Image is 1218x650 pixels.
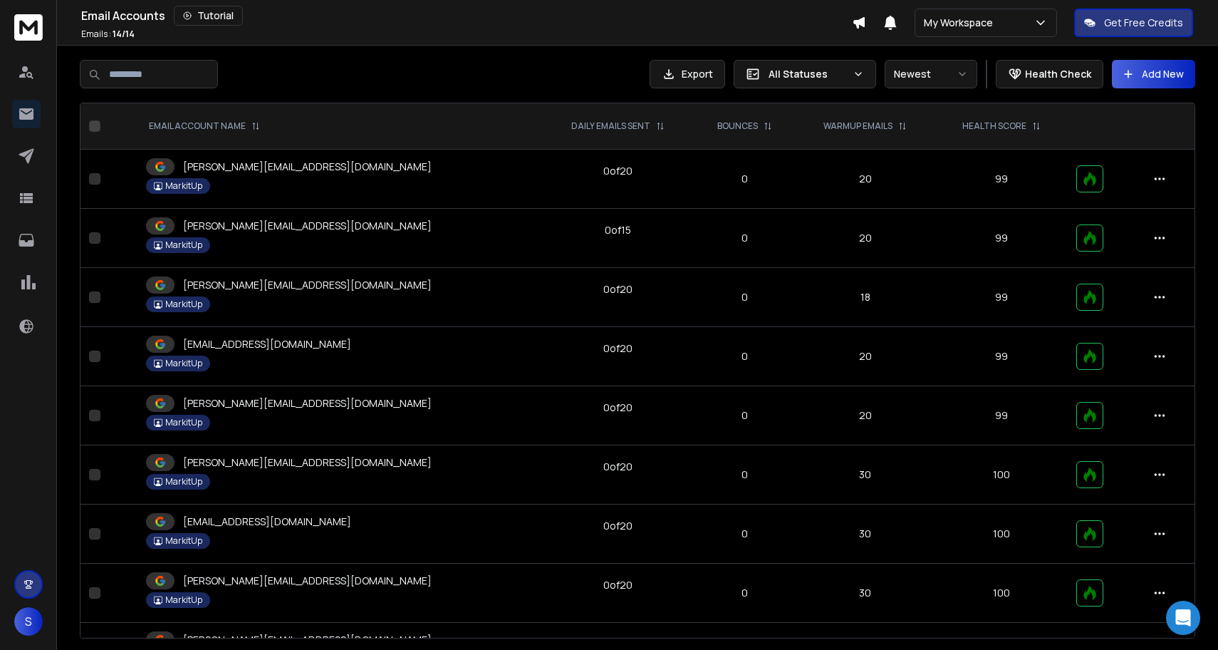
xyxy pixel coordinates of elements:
[183,337,351,351] p: [EMAIL_ADDRESS][DOMAIN_NAME]
[702,172,787,186] p: 0
[183,455,432,470] p: [PERSON_NAME][EMAIL_ADDRESS][DOMAIN_NAME]
[1025,67,1091,81] p: Health Check
[935,209,1068,268] td: 99
[113,28,135,40] span: 14 / 14
[149,120,260,132] div: EMAIL ACCOUNT NAME
[165,417,202,428] p: MarkitUp
[962,120,1026,132] p: HEALTH SCORE
[603,578,633,592] div: 0 of 20
[796,445,935,505] td: 30
[165,535,202,547] p: MarkitUp
[183,396,432,411] p: [PERSON_NAME][EMAIL_ADDRESS][DOMAIN_NAME]
[702,586,787,600] p: 0
[1112,60,1195,88] button: Add New
[935,327,1068,386] td: 99
[935,386,1068,445] td: 99
[603,164,633,178] div: 0 of 20
[603,401,633,415] div: 0 of 20
[935,564,1068,623] td: 100
[165,239,202,251] p: MarkitUp
[796,564,935,623] td: 30
[702,290,787,304] p: 0
[183,219,432,233] p: [PERSON_NAME][EMAIL_ADDRESS][DOMAIN_NAME]
[996,60,1103,88] button: Health Check
[935,505,1068,564] td: 100
[702,349,787,363] p: 0
[1166,601,1200,635] div: Open Intercom Messenger
[885,60,977,88] button: Newest
[650,60,725,88] button: Export
[603,282,633,296] div: 0 of 20
[796,209,935,268] td: 20
[14,607,43,636] button: S
[1074,9,1193,37] button: Get Free Credits
[183,633,432,647] p: [PERSON_NAME][EMAIL_ADDRESS][DOMAIN_NAME]
[183,574,432,588] p: [PERSON_NAME][EMAIL_ADDRESS][DOMAIN_NAME]
[183,160,432,174] p: [PERSON_NAME][EMAIL_ADDRESS][DOMAIN_NAME]
[603,341,633,356] div: 0 of 20
[81,29,135,40] p: Emails :
[935,150,1068,209] td: 99
[81,6,852,26] div: Email Accounts
[183,515,351,529] p: [EMAIL_ADDRESS][DOMAIN_NAME]
[165,299,202,310] p: MarkitUp
[1104,16,1183,30] p: Get Free Credits
[702,527,787,541] p: 0
[935,268,1068,327] td: 99
[796,386,935,445] td: 20
[605,223,631,237] div: 0 of 15
[796,150,935,209] td: 20
[717,120,758,132] p: BOUNCES
[823,120,892,132] p: WARMUP EMAILS
[924,16,999,30] p: My Workspace
[571,120,650,132] p: DAILY EMAILS SENT
[603,460,633,474] div: 0 of 20
[769,67,847,81] p: All Statuses
[165,476,202,488] p: MarkitUp
[796,268,935,327] td: 18
[174,6,243,26] button: Tutorial
[165,594,202,606] p: MarkitUp
[702,231,787,245] p: 0
[702,468,787,482] p: 0
[702,408,787,423] p: 0
[165,180,202,192] p: MarkitUp
[935,445,1068,505] td: 100
[603,519,633,533] div: 0 of 20
[796,327,935,386] td: 20
[796,505,935,564] td: 30
[183,278,432,292] p: [PERSON_NAME][EMAIL_ADDRESS][DOMAIN_NAME]
[165,358,202,369] p: MarkitUp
